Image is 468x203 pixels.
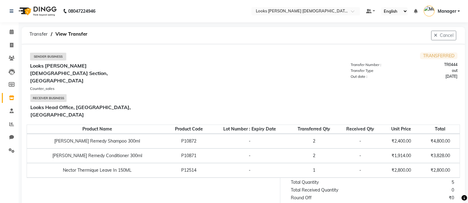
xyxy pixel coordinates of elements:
[27,148,168,163] td: [PERSON_NAME] Remedy Conditioner 300ml
[30,104,131,118] b: Looks Head Office, [GEOGRAPHIC_DATA], [GEOGRAPHIC_DATA]
[382,134,421,148] td: ₹2,400.00
[168,125,211,134] th: Product Code
[347,74,404,79] div: Out date :
[30,53,66,60] div: Sender Business
[30,94,67,102] div: Receiver Business
[347,62,404,68] div: Transfer Number :
[339,125,382,134] th: Received Qty
[286,195,373,201] div: Round Off
[289,148,339,163] td: 2
[421,134,460,148] td: ₹4,800.00
[438,8,456,15] span: Manager
[289,163,339,178] td: 1
[421,125,460,134] th: Total
[27,163,168,178] td: Nector Thermique Leave In 150ML
[26,29,51,40] span: Transfer
[339,134,382,148] td: -
[424,6,435,16] img: Manager
[420,52,457,59] span: TRANSFERRED
[339,163,382,178] td: -
[27,125,168,134] th: Product Name
[210,163,289,178] td: -
[168,148,211,163] td: P10871
[30,63,108,84] b: Looks [PERSON_NAME] [DEMOGRAPHIC_DATA] Section, [GEOGRAPHIC_DATA]
[210,134,289,148] td: -
[16,2,58,20] img: logo
[382,125,421,134] th: Unit Price
[289,134,339,148] td: 2
[421,163,460,178] td: ₹2,800.00
[421,148,460,163] td: ₹3,828.00
[404,74,461,79] div: [DATE]
[339,148,382,163] td: -
[382,148,421,163] td: ₹1,914.00
[347,68,404,73] div: Transfer Type
[210,125,289,134] th: Lot Number : Expiry Date
[289,125,339,134] th: Transferred Qty
[372,195,459,201] div: ₹0
[30,86,243,91] div: Counter_sales
[286,187,373,193] div: Total Received Quantity
[210,148,289,163] td: -
[168,163,211,178] td: P12514
[168,134,211,148] td: P10872
[431,31,456,40] button: Cancel
[68,2,95,20] b: 08047224946
[372,187,459,193] div: 0
[27,134,168,148] td: [PERSON_NAME] Remedy Shampoo 300ml
[404,68,461,73] div: out
[52,29,90,40] span: View Transfer
[286,179,373,186] div: Total Quantity
[372,179,459,186] div: 5
[382,163,421,178] td: ₹2,800.00
[404,62,461,68] div: TR0444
